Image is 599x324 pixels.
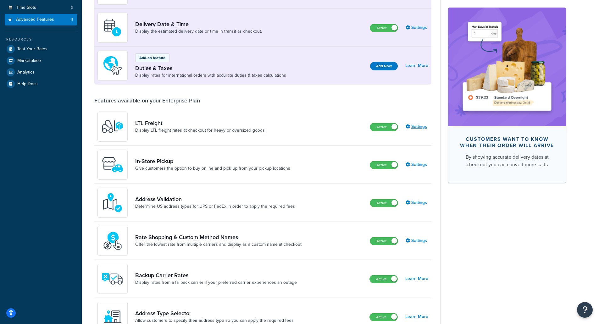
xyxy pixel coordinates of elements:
[5,43,77,55] a: Test Your Rates
[405,274,428,283] a: Learn More
[405,312,428,321] a: Learn More
[102,230,124,252] img: icon-duo-feat-rate-shopping-ecdd8bed.png
[5,67,77,78] a: Analytics
[70,17,73,22] span: 11
[370,237,398,245] label: Active
[458,136,556,148] div: Customers want to know when their order will arrive
[16,5,36,10] span: Time Slots
[577,302,593,318] button: Open Resource Center
[102,17,124,39] img: gfkeb5ejjkALwAAAABJRU5ErkJggg==
[135,158,290,165] a: In-Store Pickup
[135,272,297,279] a: Backup Carrier Rates
[135,127,265,134] a: Display LTL freight rates at checkout for heavy or oversized goods
[135,165,290,172] a: Give customers the option to buy online and pick up from your pickup locations
[135,65,286,72] a: Duties & Taxes
[135,310,294,317] a: Address Type Selector
[135,120,265,127] a: LTL Freight
[370,199,398,207] label: Active
[5,2,77,14] a: Time Slots0
[17,70,35,75] span: Analytics
[370,275,397,283] label: Active
[458,17,557,116] img: feature-image-ddt-36eae7f7280da8017bfb280eaccd9c446f90b1fe08728e4019434db127062ab4.png
[94,97,200,104] div: Features available on your Enterprise Plan
[17,81,38,87] span: Help Docs
[370,313,397,321] label: Active
[16,17,54,22] span: Advanced Features
[406,160,428,169] a: Settings
[71,5,73,10] span: 0
[5,14,77,25] li: Advanced Features
[5,14,77,25] a: Advanced Features11
[5,78,77,90] a: Help Docs
[102,55,124,77] img: icon-duo-feat-landed-cost-7136b061.png
[406,236,428,245] a: Settings
[135,28,262,35] a: Display the estimated delivery date or time in transit as checkout.
[102,192,124,214] img: kIG8fy0lQAAAABJRU5ErkJggg==
[135,196,295,203] a: Address Validation
[406,198,428,207] a: Settings
[370,24,398,32] label: Active
[102,154,124,176] img: wfgcfpwTIucLEAAAAASUVORK5CYII=
[406,23,428,32] a: Settings
[135,203,295,210] a: Determine US address types for UPS or FedEx in order to apply the required fees
[135,241,302,248] a: Offer the lowest rate from multiple carriers and display as a custom name at checkout
[102,116,124,138] img: y79ZsPf0fXUFUhFXDzUgf+ktZg5F2+ohG75+v3d2s1D9TjoU8PiyCIluIjV41seZevKCRuEjTPPOKHJsQcmKCXGdfprl3L4q7...
[135,279,297,286] a: Display rates from a fallback carrier if your preferred carrier experiences an outage
[135,21,262,28] a: Delivery Date & Time
[370,161,398,169] label: Active
[135,72,286,79] a: Display rates for international orders with accurate duties & taxes calculations
[5,2,77,14] li: Time Slots
[17,58,41,63] span: Marketplace
[102,268,124,290] img: icon-duo-feat-backup-carrier-4420b188.png
[405,61,428,70] a: Learn More
[17,47,47,52] span: Test Your Rates
[135,234,302,241] a: Rate Shopping & Custom Method Names
[370,123,398,131] label: Active
[458,153,556,168] div: By showing accurate delivery dates at checkout you can convert more carts
[5,55,77,66] a: Marketplace
[370,62,398,70] button: Add Now
[5,37,77,42] div: Resources
[139,55,165,61] p: Add-on feature
[135,317,294,324] a: Allow customers to specify their address type so you can apply the required fees
[406,122,428,131] a: Settings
